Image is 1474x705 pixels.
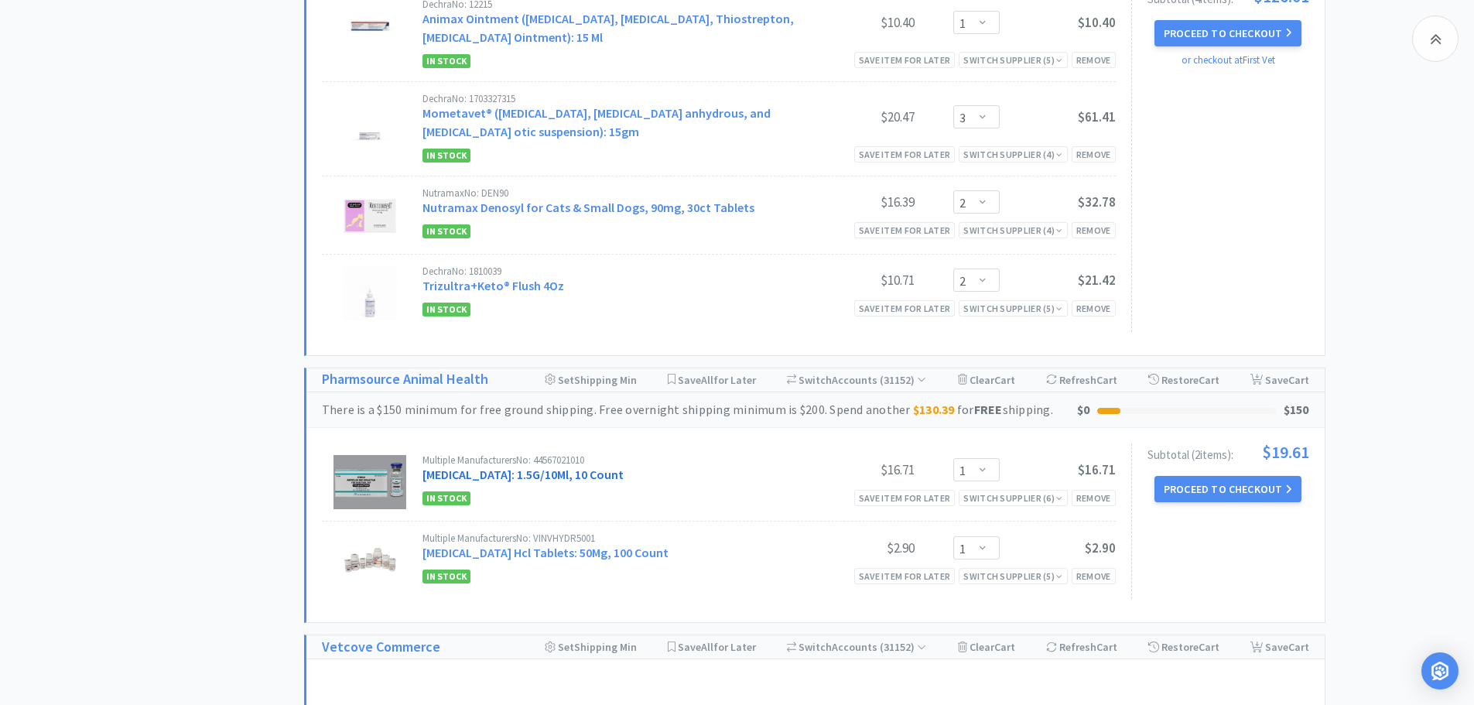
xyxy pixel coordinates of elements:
[1085,539,1116,556] span: $2.90
[854,300,956,317] div: Save item for later
[1078,108,1116,125] span: $61.41
[963,569,1062,584] div: Switch Supplier ( 5 )
[1250,635,1309,659] div: Save
[1072,568,1116,584] div: Remove
[422,200,754,215] a: Nutramax Denosyl for Cats & Small Dogs, 90mg, 30ct Tablets
[1072,490,1116,506] div: Remove
[799,13,915,32] div: $10.40
[422,533,799,543] div: Multiple Manufacturers No: VINVHYDR5001
[963,147,1062,162] div: Switch Supplier ( 4 )
[322,400,1077,420] div: There is a $150 minimum for free ground shipping. Free overnight shipping minimum is $200. Spend ...
[343,94,397,148] img: fab85ef4ce78437c8c9d50c07e0a24d4_727072.jpeg
[963,223,1062,238] div: Switch Supplier ( 4 )
[343,266,397,320] img: e2f368e411b54a3899046551a93df53c_45305.jpeg
[422,467,624,482] a: [MEDICAL_DATA]: 1.5G/10Ml, 10 Count
[1078,14,1116,31] span: $10.40
[701,640,713,654] span: All
[1284,400,1309,420] div: $150
[678,373,756,387] span: Save for Later
[963,301,1062,316] div: Switch Supplier ( 5 )
[558,640,574,654] span: Set
[1077,400,1090,420] div: $0
[1250,368,1309,392] div: Save
[422,224,470,238] span: In Stock
[545,635,637,659] div: Shipping Min
[422,278,564,293] a: Trizultra+Keto® Flush 4Oz
[1096,373,1117,387] span: Cart
[558,373,574,387] span: Set
[958,368,1015,392] div: Clear
[994,373,1015,387] span: Cart
[1078,272,1116,289] span: $21.42
[958,635,1015,659] div: Clear
[1288,640,1309,654] span: Cart
[799,539,915,557] div: $2.90
[701,373,713,387] span: All
[422,54,470,68] span: In Stock
[913,402,955,417] strong: $130.39
[994,640,1015,654] span: Cart
[1262,443,1309,460] span: $19.61
[799,193,915,211] div: $16.39
[422,11,794,45] a: Animax Ointment ([MEDICAL_DATA], [MEDICAL_DATA], Thiostrepton, [MEDICAL_DATA] Ointment): 15 Ml
[854,222,956,238] div: Save item for later
[787,635,927,659] div: Accounts
[799,460,915,479] div: $16.71
[333,455,405,509] img: 2e276d9b88f3436984941c1eedfbdb19_172814.jpeg
[422,149,470,163] span: In Stock
[422,94,799,104] div: Dechra No: 1703327315
[422,455,799,465] div: Multiple Manufacturers No: 44567021010
[799,640,832,654] span: Switch
[963,491,1062,505] div: Switch Supplier ( 6 )
[1199,373,1219,387] span: Cart
[963,53,1062,67] div: Switch Supplier ( 5 )
[1147,443,1309,460] div: Subtotal ( 2 item s ):
[1072,146,1116,163] div: Remove
[1154,20,1301,46] button: Proceed to Checkout
[422,188,799,198] div: Nutramax No: DEN90
[1288,373,1309,387] span: Cart
[854,52,956,68] div: Save item for later
[343,188,397,242] img: bbceaae358fa4f3fb599cadc63572bc2.png
[422,491,470,505] span: In Stock
[877,640,926,654] span: ( 31152 )
[1072,52,1116,68] div: Remove
[1182,53,1275,67] a: or checkout at First Vet
[1072,300,1116,317] div: Remove
[854,146,956,163] div: Save item for later
[422,105,771,139] a: Mometavet® ([MEDICAL_DATA], [MEDICAL_DATA] anhydrous, and [MEDICAL_DATA] otic suspension): 15gm
[1096,640,1117,654] span: Cart
[877,373,926,387] span: ( 31152 )
[343,533,397,587] img: 93d2d3efeb4245f3a1be2bdcf9554860_56084.jpeg
[1046,635,1117,659] div: Refresh
[974,402,1003,417] strong: FREE
[1421,652,1459,690] div: Open Intercom Messenger
[799,108,915,126] div: $20.47
[854,568,956,584] div: Save item for later
[422,266,799,276] div: Dechra No: 1810039
[322,368,488,391] a: Pharmsource Animal Health
[799,373,832,387] span: Switch
[1148,635,1219,659] div: Restore
[322,636,440,659] a: Vetcove Commerce
[1148,368,1219,392] div: Restore
[799,271,915,289] div: $10.71
[545,368,637,392] div: Shipping Min
[854,490,956,506] div: Save item for later
[1154,476,1301,502] button: Proceed to Checkout
[1046,368,1117,392] div: Refresh
[1199,640,1219,654] span: Cart
[422,545,669,560] a: [MEDICAL_DATA] Hcl Tablets: 50Mg, 100 Count
[422,570,470,584] span: In Stock
[1078,461,1116,478] span: $16.71
[1078,193,1116,210] span: $32.78
[678,640,756,654] span: Save for Later
[787,368,927,392] div: Accounts
[1072,222,1116,238] div: Remove
[422,303,470,317] span: In Stock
